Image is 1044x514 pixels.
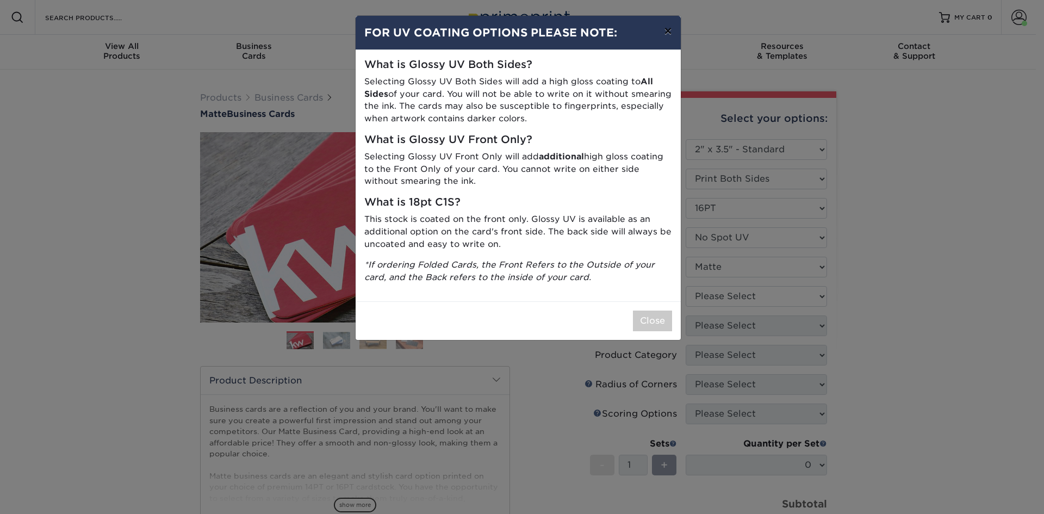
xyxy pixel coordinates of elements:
[364,259,655,282] i: *If ordering Folded Cards, the Front Refers to the Outside of your card, and the Back refers to t...
[364,76,672,125] p: Selecting Glossy UV Both Sides will add a high gloss coating to of your card. You will not be abl...
[539,151,584,162] strong: additional
[364,134,672,146] h5: What is Glossy UV Front Only?
[364,196,672,209] h5: What is 18pt C1S?
[364,24,672,41] h4: FOR UV COATING OPTIONS PLEASE NOTE:
[655,16,680,46] button: ×
[364,76,653,99] strong: All Sides
[364,59,672,71] h5: What is Glossy UV Both Sides?
[633,311,672,331] button: Close
[364,151,672,188] p: Selecting Glossy UV Front Only will add high gloss coating to the Front Only of your card. You ca...
[364,213,672,250] p: This stock is coated on the front only. Glossy UV is available as an additional option on the car...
